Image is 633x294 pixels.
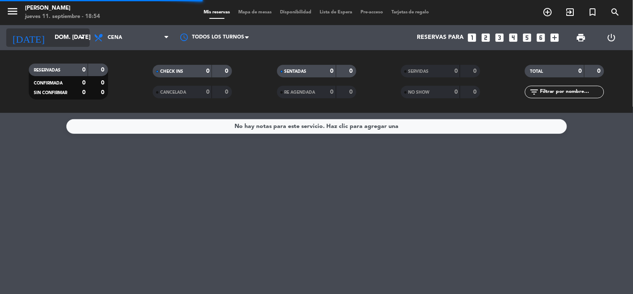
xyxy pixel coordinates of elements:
strong: 0 [330,89,334,95]
span: CONFIRMADA [34,81,63,85]
strong: 0 [101,80,106,86]
span: TOTAL [530,69,543,74]
strong: 0 [454,89,458,95]
div: [PERSON_NAME] [25,4,100,13]
i: arrow_drop_down [78,33,88,43]
i: power_settings_new [607,33,617,43]
strong: 0 [82,67,86,73]
span: Tarjetas de regalo [387,10,434,15]
i: looks_one [467,32,478,43]
strong: 0 [454,68,458,74]
i: [DATE] [6,28,50,47]
span: Lista de Espera [315,10,356,15]
div: LOG OUT [596,25,627,50]
i: menu [6,5,19,18]
i: looks_6 [536,32,547,43]
strong: 0 [598,68,603,74]
strong: 0 [349,89,354,95]
strong: 0 [206,68,209,74]
span: SENTADAS [285,69,307,74]
strong: 0 [579,68,582,74]
strong: 0 [349,68,354,74]
i: looks_3 [494,32,505,43]
span: SERVIDAS [409,69,429,74]
span: Mis reservas [199,10,234,15]
strong: 0 [225,68,230,74]
span: RESERVADAS [34,68,61,72]
button: menu [6,5,19,20]
input: Filtrar por nombre... [539,87,604,97]
i: search [610,7,620,17]
i: looks_4 [508,32,519,43]
strong: 0 [82,89,86,95]
i: add_circle_outline [543,7,553,17]
span: Reservas para [417,34,464,41]
strong: 0 [330,68,334,74]
span: Pre-acceso [356,10,387,15]
strong: 0 [473,68,478,74]
strong: 0 [473,89,478,95]
span: SIN CONFIRMAR [34,91,67,95]
span: NO SHOW [409,90,430,95]
span: print [576,33,586,43]
span: Cena [108,35,122,41]
span: CANCELADA [160,90,186,95]
strong: 0 [206,89,209,95]
span: RE AGENDADA [285,90,315,95]
i: add_box [550,32,560,43]
strong: 0 [101,89,106,95]
span: CHECK INS [160,69,183,74]
strong: 0 [101,67,106,73]
i: looks_two [481,32,492,43]
i: exit_to_app [565,7,575,17]
i: filter_list [529,87,539,97]
span: Mapa de mesas [234,10,276,15]
strong: 0 [225,89,230,95]
strong: 0 [82,80,86,86]
i: turned_in_not [588,7,598,17]
span: Disponibilidad [276,10,315,15]
i: looks_5 [522,32,533,43]
div: No hay notas para este servicio. Haz clic para agregar una [235,122,398,131]
div: jueves 11. septiembre - 18:54 [25,13,100,21]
